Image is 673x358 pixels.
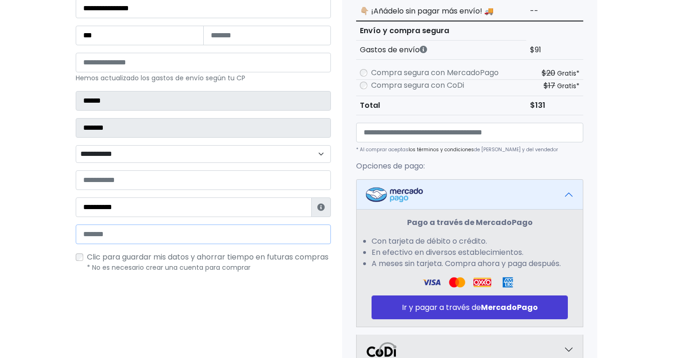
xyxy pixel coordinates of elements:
[526,2,583,21] td: --
[356,41,526,60] th: Gastos de envío
[317,204,325,211] i: Estafeta lo usará para ponerse en contacto en caso de tener algún problema con el envío
[366,342,397,357] img: Codi Logo
[407,217,533,228] strong: Pago a través de MercadoPago
[557,81,580,91] small: Gratis*
[422,277,440,288] img: Visa Logo
[366,187,423,202] img: Mercadopago Logo
[372,236,568,247] li: Con tarjeta de débito o crédito.
[356,21,526,41] th: Envío y compra segura
[473,277,491,288] img: Oxxo Logo
[372,258,568,269] li: A meses sin tarjeta. Compra ahora y paga después.
[356,96,526,115] th: Total
[499,277,516,288] img: Amex Logo
[356,2,526,21] td: 👇🏼 ¡Añádelo sin pagar más envío! 🚚
[544,80,555,91] s: $17
[420,46,427,53] i: Los gastos de envío dependen de códigos postales. ¡Te puedes llevar más productos en un solo envío !
[542,68,555,78] s: $20
[372,247,568,258] li: En efectivo en diversos establecimientos.
[87,252,329,262] span: Clic para guardar mis datos y ahorrar tiempo en futuras compras
[408,146,474,153] a: los términos y condiciones
[526,96,583,115] td: $131
[371,80,464,91] label: Compra segura con CoDi
[371,67,499,78] label: Compra segura con MercadoPago
[356,161,583,172] p: Opciones de pago:
[448,277,466,288] img: Visa Logo
[372,295,568,319] button: Ir y pagar a través deMercadoPago
[356,146,583,153] p: * Al comprar aceptas de [PERSON_NAME] y del vendedor
[76,73,245,83] small: Hemos actualizado los gastos de envío según tu CP
[526,41,583,60] td: $91
[87,263,331,273] p: * No es necesario crear una cuenta para comprar
[481,302,538,313] strong: MercadoPago
[557,69,580,78] small: Gratis*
